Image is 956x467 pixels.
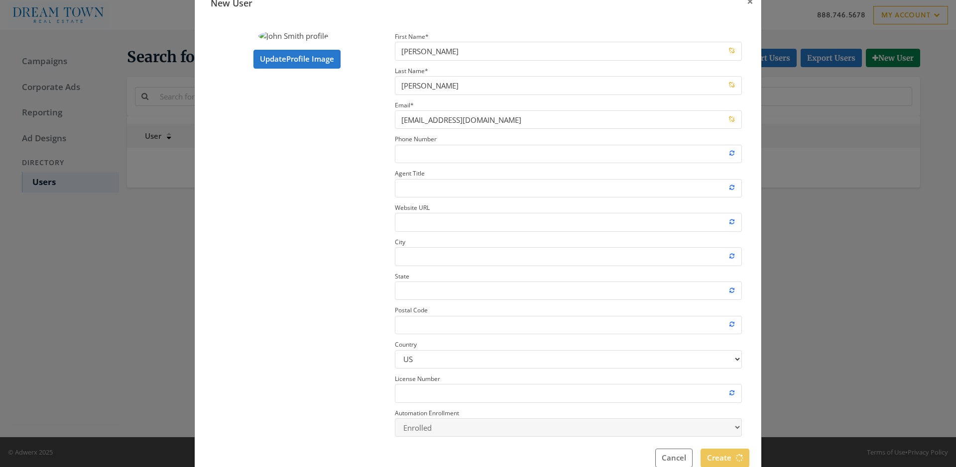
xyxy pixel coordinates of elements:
[395,306,428,314] small: Postal Code
[395,32,429,41] small: First Name *
[395,272,409,280] small: State
[395,67,428,75] small: Last Name *
[395,169,425,178] small: Agent Title
[395,42,742,60] input: First Name*
[395,350,742,369] select: Country
[701,449,749,467] button: Create
[395,76,742,94] input: Last Name*
[395,340,417,349] small: Country
[655,449,693,467] button: Cancel
[395,179,742,197] input: Agent Title
[395,145,742,163] input: Phone Number
[395,110,742,129] input: Email*
[395,384,742,402] input: License Number
[395,101,414,109] small: Email *
[395,135,437,143] small: Phone Number
[395,374,440,383] small: License Number
[253,50,341,68] label: Update Profile Image
[395,247,742,266] input: City
[395,213,742,231] input: Website URL
[395,418,742,437] select: Automation Enrollment
[258,30,328,42] img: John Smith profile
[395,316,742,334] input: Postal Code
[395,281,742,300] input: State
[395,238,405,246] small: City
[395,203,430,212] small: Website URL
[395,409,459,417] small: Automation Enrollment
